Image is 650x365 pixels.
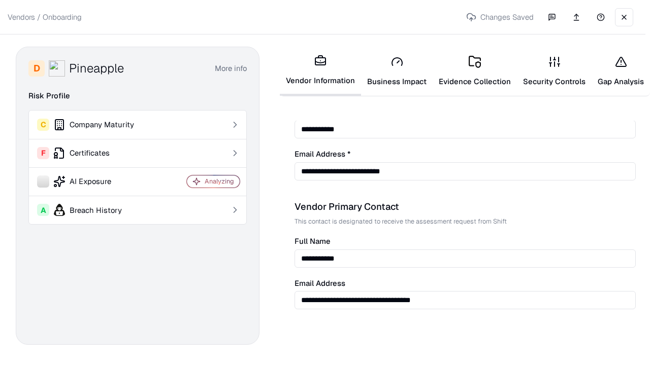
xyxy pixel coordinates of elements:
[295,238,636,245] label: Full Name
[69,60,124,77] div: Pineapple
[49,60,65,77] img: Pineapple
[295,280,636,287] label: Email Address
[295,151,636,158] label: Email Address *
[37,147,158,159] div: Certificates
[295,217,636,226] p: This contact is designated to receive the assessment request from Shift
[8,12,82,22] p: Vendors / Onboarding
[361,48,433,95] a: Business Impact
[28,90,247,102] div: Risk Profile
[37,147,49,159] div: F
[205,177,234,186] div: Analyzing
[592,48,650,95] a: Gap Analysis
[517,48,592,95] a: Security Controls
[462,8,538,26] p: Changes Saved
[215,59,247,78] button: More info
[37,204,158,216] div: Breach History
[295,201,636,213] div: Vendor Primary Contact
[37,119,158,131] div: Company Maturity
[28,60,45,77] div: D
[37,175,158,188] div: AI Exposure
[37,119,49,131] div: C
[280,47,361,96] a: Vendor Information
[433,48,517,95] a: Evidence Collection
[37,204,49,216] div: A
